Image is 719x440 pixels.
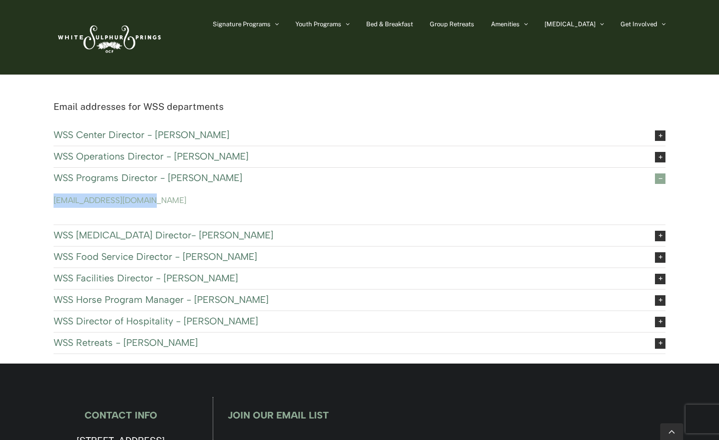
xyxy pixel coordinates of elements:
[54,129,640,140] span: WSS Center Director - [PERSON_NAME]
[54,247,665,268] a: WSS Food Service Director - [PERSON_NAME]
[54,333,665,354] a: WSS Retreats - [PERSON_NAME]
[54,195,186,205] a: [EMAIL_ADDRESS][DOMAIN_NAME]
[54,168,665,189] a: WSS Programs Director - [PERSON_NAME]
[213,21,271,27] span: Signature Programs
[54,230,640,240] span: WSS [MEDICAL_DATA] Director- [PERSON_NAME]
[54,99,665,115] p: Email addresses for WSS departments
[54,268,665,289] a: WSS Facilities Director - [PERSON_NAME]
[54,337,640,348] span: WSS Retreats - [PERSON_NAME]
[54,125,665,146] a: WSS Center Director - [PERSON_NAME]
[54,225,665,246] a: WSS [MEDICAL_DATA] Director- [PERSON_NAME]
[54,316,640,326] span: WSS Director of Hospitality - [PERSON_NAME]
[54,410,188,420] h4: CONTACT INFO
[54,294,640,305] span: WSS Horse Program Manager - [PERSON_NAME]
[54,151,640,161] span: WSS Operations Director - [PERSON_NAME]
[54,311,665,332] a: WSS Director of Hospitality - [PERSON_NAME]
[295,21,341,27] span: Youth Programs
[545,21,596,27] span: [MEDICAL_DATA]
[491,21,520,27] span: Amenities
[54,146,665,167] a: WSS Operations Director - [PERSON_NAME]
[228,410,665,420] h4: JOIN OUR EMAIL LIST
[54,15,163,60] img: White Sulphur Springs Logo
[366,21,413,27] span: Bed & Breakfast
[54,290,665,311] a: WSS Horse Program Manager - [PERSON_NAME]
[430,21,474,27] span: Group Retreats
[54,172,640,183] span: WSS Programs Director - [PERSON_NAME]
[54,273,640,283] span: WSS Facilities Director - [PERSON_NAME]
[54,251,640,262] span: WSS Food Service Director - [PERSON_NAME]
[621,21,657,27] span: Get Involved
